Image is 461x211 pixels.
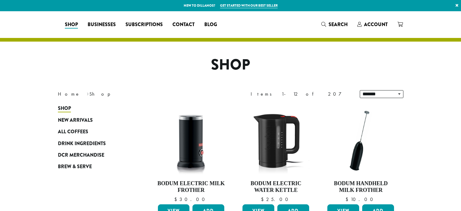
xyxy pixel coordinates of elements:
a: Drink Ingredients [58,138,131,149]
div: Items 1-12 of 207 [251,90,351,98]
h4: Bodum Handheld Milk Frother [326,180,396,193]
h4: Bodum Electric Water Kettle [241,180,311,193]
a: Get started with our best seller [220,3,278,8]
span: Brew & Serve [58,163,92,171]
span: $ [174,196,179,202]
nav: Breadcrumb [58,90,222,98]
span: Shop [58,105,71,112]
a: All Coffees [58,126,131,138]
a: Search [316,19,352,29]
span: Search [329,21,348,28]
a: DCR Merchandise [58,149,131,161]
a: Bodum Electric Milk Frother $30.00 [156,106,226,202]
a: Brew & Serve [58,161,131,172]
bdi: 30.00 [174,196,208,202]
span: Contact [172,21,195,29]
bdi: 25.00 [261,196,291,202]
img: DP3954.01-002.png [156,106,226,175]
a: New Arrivals [58,114,131,126]
span: › [87,88,89,98]
span: $ [346,196,351,202]
span: DCR Merchandise [58,151,104,159]
a: Bodum Handheld Milk Frother $10.00 [326,106,396,202]
img: DP3927.01-002.png [326,106,396,175]
a: Home [58,91,80,97]
bdi: 10.00 [346,196,376,202]
span: Blog [204,21,217,29]
span: New Arrivals [58,117,93,124]
h4: Bodum Electric Milk Frother [156,180,226,193]
span: Shop [65,21,78,29]
span: Drink Ingredients [58,140,106,148]
a: Bodum Electric Water Kettle $25.00 [241,106,311,202]
a: Shop [60,20,83,29]
span: All Coffees [58,128,88,136]
span: Account [364,21,388,28]
a: Shop [58,103,131,114]
span: Subscriptions [125,21,163,29]
h1: Shop [53,56,408,74]
span: $ [261,196,266,202]
span: Businesses [88,21,116,29]
img: DP3955.01.png [241,106,311,175]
